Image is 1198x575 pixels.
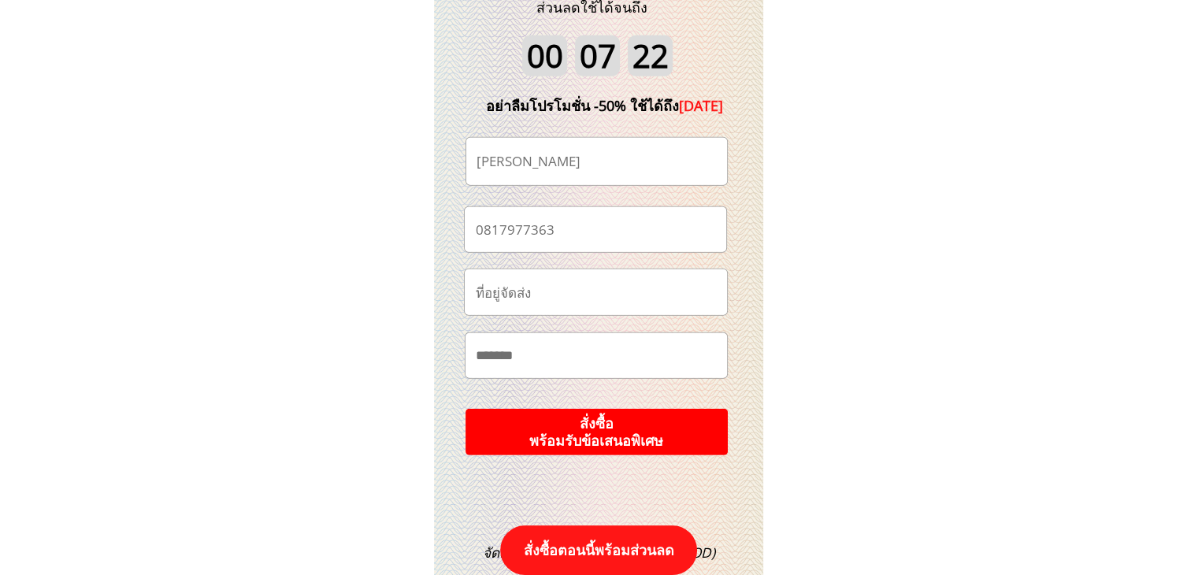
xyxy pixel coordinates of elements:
[679,96,723,115] span: [DATE]
[500,525,697,575] p: สั่งซื้อตอนนี้พร้อมส่วนลด
[483,543,715,562] span: จัดส่งฟรีและชำระเงินนอกสถานที่ (COD)
[462,95,747,117] div: อย่าลืมโปรโมชั่น -50% ใช้ได้ถึง
[473,138,721,185] input: ชื่อ-นามสกุล
[471,269,720,315] input: ที่อยู่จัดส่ง
[465,409,728,455] p: สั่งซื้อ พร้อมรับข้อเสนอพิเศษ
[471,207,719,252] input: เบอร์โทรศัพท์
